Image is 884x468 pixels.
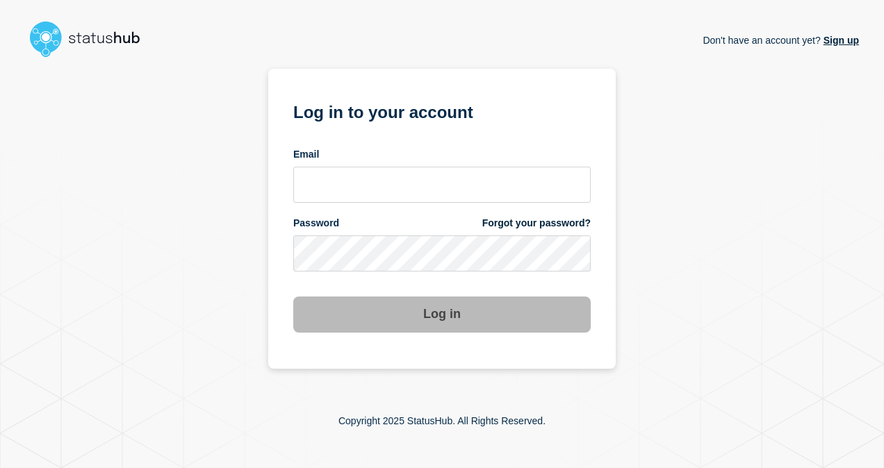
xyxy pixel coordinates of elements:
span: Email [293,148,319,161]
p: Don't have an account yet? [703,24,859,57]
button: Log in [293,296,591,333]
p: Copyright 2025 StatusHub. All Rights Reserved. [338,415,546,426]
img: StatusHub logo [25,17,157,61]
h1: Log in to your account [293,98,591,124]
input: email input [293,167,591,203]
span: Password [293,217,339,230]
input: password input [293,235,591,271]
a: Sign up [821,35,859,46]
a: Forgot your password? [482,217,591,230]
